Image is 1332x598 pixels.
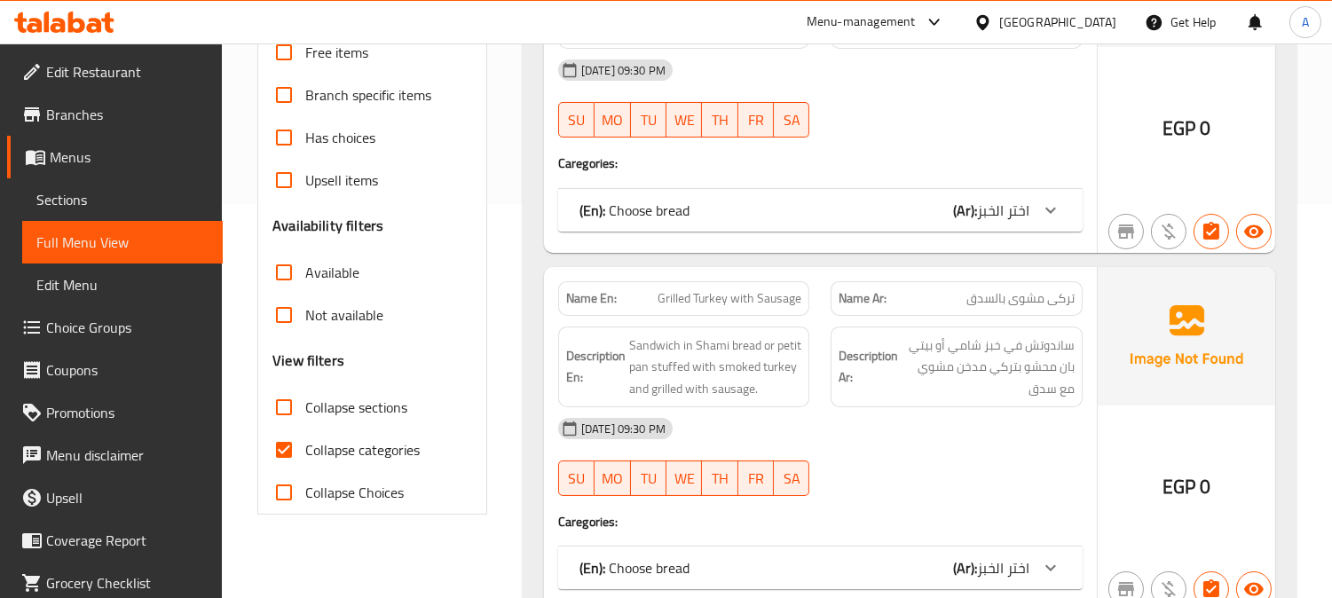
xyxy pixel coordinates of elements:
span: Collapse Choices [305,482,404,503]
span: EGP [1163,111,1195,146]
span: Branches [46,104,209,125]
span: EGP [1163,469,1195,504]
strong: Description En: [566,345,626,389]
span: TU [638,107,659,133]
span: 0 [1200,469,1210,504]
span: SU [566,107,587,133]
h4: Caregories: [558,513,1083,531]
h4: Caregories: [558,154,1083,172]
button: TH [702,460,737,496]
span: [DATE] 09:30 PM [574,62,673,79]
span: SU [566,466,587,492]
span: FR [745,466,767,492]
span: Coverage Report [46,530,209,551]
span: A [1302,12,1309,32]
a: Coverage Report [7,519,223,562]
button: FR [738,460,774,496]
div: Menu-management [807,12,916,33]
button: WE [666,102,702,138]
b: (En): [579,197,605,224]
span: Not available [305,304,383,326]
span: Grocery Checklist [46,572,209,594]
span: Menu disclaimer [46,445,209,466]
span: Choice Groups [46,317,209,338]
span: Coupons [46,359,209,381]
a: Upsell [7,476,223,519]
a: Full Menu View [22,221,223,264]
span: TH [709,466,730,492]
strong: Description Ar: [839,345,898,389]
h3: Availability filters [272,216,383,236]
div: [GEOGRAPHIC_DATA] [999,12,1116,32]
span: Collapse sections [305,397,407,418]
span: Menus [50,146,209,168]
button: Has choices [1194,214,1229,249]
button: FR [738,102,774,138]
span: MO [602,107,623,133]
span: Full Menu View [36,232,209,253]
span: Upsell [46,487,209,508]
span: Promotions [46,402,209,423]
span: Has choices [305,127,375,148]
strong: Name Ar: [839,289,887,308]
span: [DATE] 09:30 PM [574,421,673,437]
button: TU [631,102,666,138]
a: Promotions [7,391,223,434]
button: Available [1236,214,1272,249]
strong: Name En: [566,289,617,308]
span: Free items [305,42,368,63]
a: Edit Menu [22,264,223,306]
button: SU [558,460,595,496]
a: Coupons [7,349,223,391]
span: FR [745,107,767,133]
span: Sections [36,189,209,210]
a: Menu disclaimer [7,434,223,476]
span: WE [674,107,695,133]
span: TU [638,466,659,492]
a: Sections [22,178,223,221]
span: Branch specific items [305,84,431,106]
button: TU [631,460,666,496]
a: Menus [7,136,223,178]
span: TH [709,107,730,133]
b: (Ar): [953,555,977,581]
button: TH [702,102,737,138]
a: Edit Restaurant [7,51,223,93]
button: SA [774,460,809,496]
a: Choice Groups [7,306,223,349]
span: Sandwich in Shami bread or petit pan stuffed with smoked turkey and grilled with sausage. [629,334,802,400]
button: WE [666,460,702,496]
span: Grilled Turkey with Sausage [658,289,801,308]
span: اختر الخبز [977,197,1029,224]
span: Collapse categories [305,439,420,460]
span: تركى مشوى بالسدق [966,289,1075,308]
span: Edit Restaurant [46,61,209,83]
span: Upsell items [305,169,378,191]
button: Not branch specific item [1108,214,1144,249]
p: Choose bread [579,557,690,578]
div: (En): Choose bread(Ar):اختر الخبز [558,189,1083,232]
b: (En): [579,555,605,581]
span: اختر الخبز [977,555,1029,581]
div: (En): Choose bread(Ar):اختر الخبز [558,547,1083,589]
button: MO [595,102,630,138]
h3: View filters [272,350,344,371]
button: MO [595,460,630,496]
button: SA [774,102,809,138]
span: Edit Menu [36,274,209,295]
p: Choose bread [579,200,690,221]
span: 0 [1200,111,1210,146]
span: WE [674,466,695,492]
b: (Ar): [953,197,977,224]
span: ساندوتش في خبز شامي أو بيتي بان محشو بتركي مدخن مشوي مع سدق [902,334,1075,400]
button: Purchased item [1151,214,1186,249]
a: Branches [7,93,223,136]
span: Available [305,262,359,283]
img: Ae5nvW7+0k+MAAAAAElFTkSuQmCC [1098,267,1275,405]
span: MO [602,466,623,492]
button: SU [558,102,595,138]
span: SA [781,107,802,133]
span: SA [781,466,802,492]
